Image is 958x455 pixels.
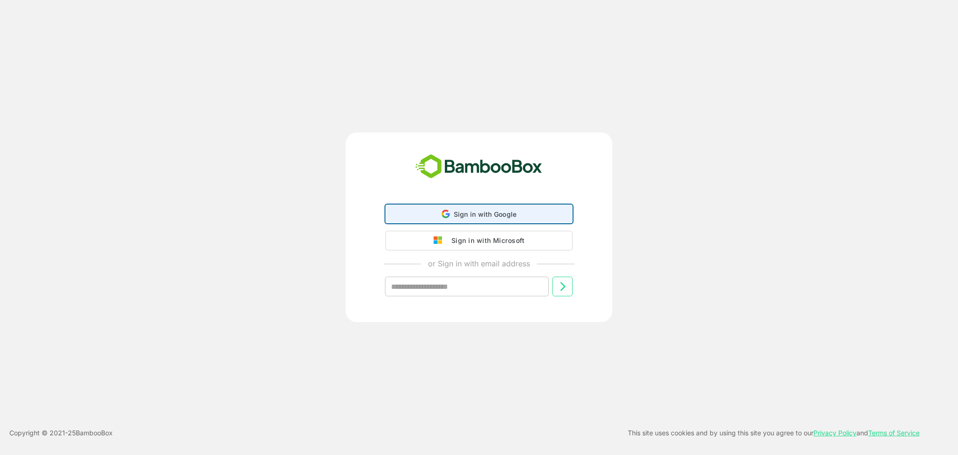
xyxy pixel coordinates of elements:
div: Sign in with Google [385,205,573,223]
p: Copyright © 2021- 25 BambooBox [9,427,113,439]
a: Privacy Policy [813,429,856,437]
span: Sign in with Google [454,210,517,218]
p: This site uses cookies and by using this site you agree to our and [628,427,920,439]
p: or Sign in with email address [428,258,530,269]
a: Terms of Service [868,429,920,437]
button: Sign in with Microsoft [385,231,573,250]
img: google [434,236,447,245]
img: bamboobox [410,151,547,182]
div: Sign in with Microsoft [447,235,524,247]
